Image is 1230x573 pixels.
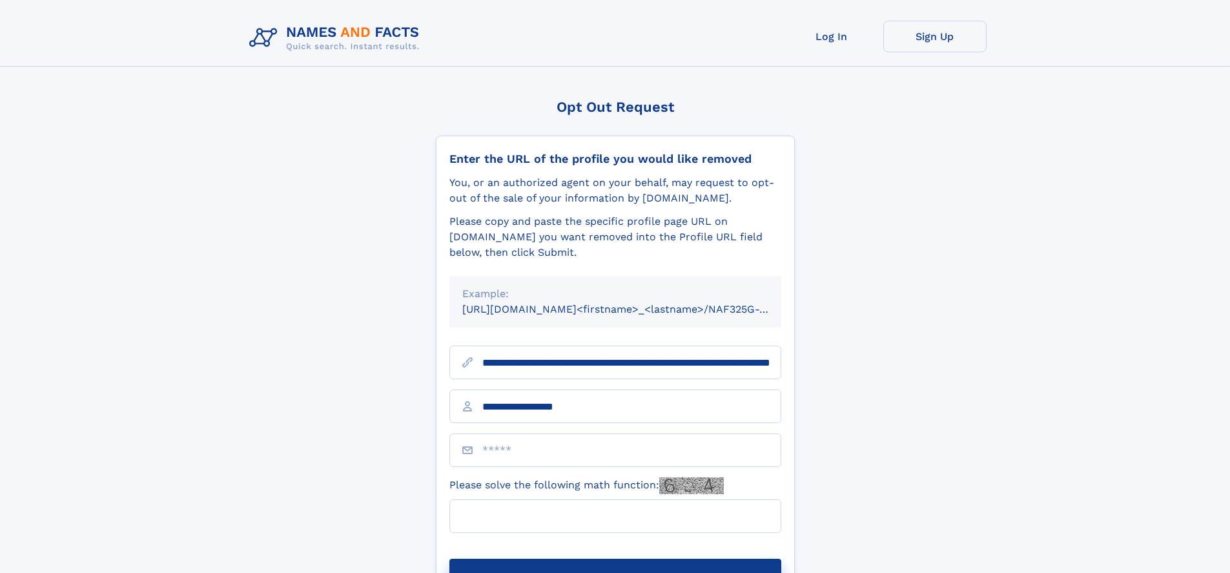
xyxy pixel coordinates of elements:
[436,99,795,115] div: Opt Out Request
[449,214,781,260] div: Please copy and paste the specific profile page URL on [DOMAIN_NAME] you want removed into the Pr...
[462,286,768,302] div: Example:
[244,21,430,56] img: Logo Names and Facts
[780,21,883,52] a: Log In
[449,175,781,206] div: You, or an authorized agent on your behalf, may request to opt-out of the sale of your informatio...
[462,303,806,315] small: [URL][DOMAIN_NAME]<firstname>_<lastname>/NAF325G-xxxxxxxx
[449,477,724,494] label: Please solve the following math function:
[449,152,781,166] div: Enter the URL of the profile you would like removed
[883,21,987,52] a: Sign Up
